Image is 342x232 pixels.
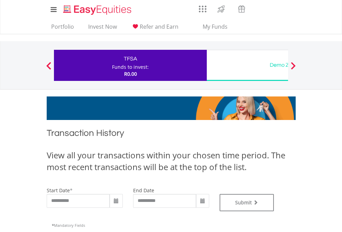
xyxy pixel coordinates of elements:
label: start date [47,187,70,194]
button: Submit [220,194,274,211]
label: end date [133,187,154,194]
div: TFSA [58,54,203,64]
a: My Profile [287,2,305,17]
div: Funds to invest: [112,64,149,71]
a: Home page [61,2,134,16]
img: EasyMortage Promotion Banner [47,96,296,120]
div: View all your transactions within your chosen time period. The most recent transactions will be a... [47,149,296,173]
a: Refer and Earn [128,23,181,34]
h1: Transaction History [47,127,296,142]
img: grid-menu-icon.svg [199,5,206,13]
a: Portfolio [48,23,77,34]
span: My Funds [193,22,238,31]
a: FAQ's and Support [269,2,287,16]
span: R0.00 [124,71,137,77]
button: Next [286,65,300,72]
img: thrive-v2.svg [215,3,227,15]
span: Mandatory Fields [52,223,85,228]
a: Invest Now [85,23,120,34]
img: EasyEquities_Logo.png [62,4,134,16]
button: Previous [42,65,56,72]
span: Refer and Earn [140,23,178,30]
a: Vouchers [231,2,252,15]
a: AppsGrid [194,2,211,13]
img: vouchers-v2.svg [236,3,247,15]
a: Notifications [252,2,269,16]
